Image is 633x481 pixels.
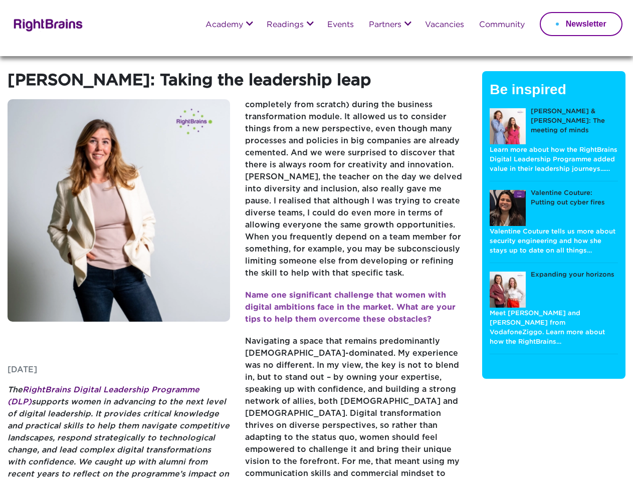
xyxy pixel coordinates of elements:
img: Expanding your horizons [490,272,526,308]
a: Valentine Couture: Putting out cyber fires [490,189,618,226]
img: Paula Hof-Rubner & Namrata Sen: The meeting of minds [490,108,526,144]
a: [PERSON_NAME] & [PERSON_NAME]: The meeting of minds [490,107,618,145]
a: Academy [205,21,243,30]
strong: Name one significant challenge that women with digital ambitions face in the market. What are you... [245,292,456,323]
p: Valentine Couture tells us more about security engineering and how she stays up to date on all th... [490,226,618,256]
a: Newsletter [540,12,622,36]
a: Readings [267,21,304,30]
a: Valentine Couture: Putting out cyber fires [490,204,526,211]
a: Vacancies [425,21,464,30]
h5: Be inspired [490,81,618,108]
p: [DATE] [8,364,230,384]
p: Meet [PERSON_NAME] and [PERSON_NAME] from VodafoneZiggo. Learn more about how the RightBrains… [490,308,618,347]
h1: [PERSON_NAME]: Taking the leadership leap [8,71,467,99]
a: RightBrains Digital Leadership Programme (DLP) [8,386,199,406]
a: Paula Hof-Rubner & Namrata Sen: The meeting of minds [490,122,526,130]
a: Events [327,21,354,30]
img: Rightbrains [11,17,83,32]
a: Community [479,21,525,30]
p: Learn more about how the RightBrains Digital Leadership Programme added value in their leadership... [490,145,618,174]
a: Expanding your horizons [490,286,526,293]
a: Partners [369,21,401,30]
a: Expanding your horizons [490,271,614,308]
img: Valentine Couture: Putting out cyber fires [490,190,526,226]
